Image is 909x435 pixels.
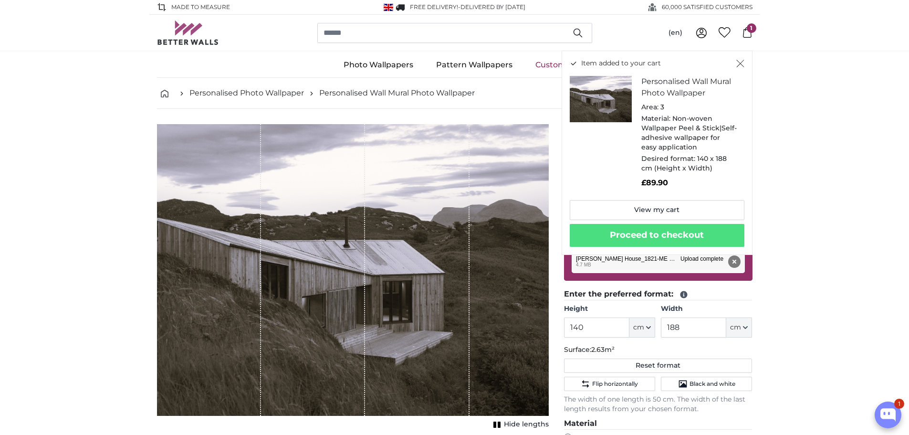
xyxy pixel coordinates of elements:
[491,418,549,431] button: Hide lengths
[661,304,752,314] label: Width
[570,200,744,220] a: View my cart
[690,380,735,388] span: Black and white
[319,87,475,99] a: Personalised Wall Mural Photo Wallpaper
[562,51,752,255] div: Item added to your cart
[661,24,690,42] button: (en)
[157,78,752,109] nav: breadcrumbs
[564,345,752,355] p: Surface:
[157,21,219,45] img: Betterwalls
[570,76,632,122] img: personalised-photo
[661,377,752,391] button: Black and white
[875,402,901,428] button: Open chatbox
[592,380,638,388] span: Flip horizontally
[171,3,230,11] span: Made to Measure
[581,59,661,68] span: Item added to your cart
[641,114,737,151] span: Non-woven Wallpaper Peel & Stick|Self-adhesive wallpaper for easy application
[726,318,752,338] button: cm
[524,53,577,77] a: Custom
[564,288,752,300] legend: Enter the preferred format:
[591,345,615,354] span: 2.63m²
[629,318,655,338] button: cm
[384,4,393,11] img: United Kingdom
[564,304,655,314] label: Height
[504,420,549,429] span: Hide lengths
[730,323,741,332] span: cm
[564,359,752,373] button: Reset format
[641,154,695,163] span: Desired format:
[564,395,752,414] p: The width of one length is 50 cm. The width of the last length results from your chosen format.
[641,154,727,172] span: 140 x 188 cm (Height x Width)
[641,177,737,189] p: £89.90
[564,418,752,430] legend: Material
[189,87,304,99] a: Personalised Photo Wallpaper
[660,103,664,111] span: 3
[736,59,744,68] button: Close
[641,103,658,111] span: Area:
[564,377,655,391] button: Flip horizontally
[458,3,525,11] span: -
[633,323,644,332] span: cm
[425,53,524,77] a: Pattern Wallpapers
[332,53,425,77] a: Photo Wallpapers
[894,399,904,409] div: 1
[662,3,752,11] span: 60,000 SATISFIED CUSTOMERS
[460,3,525,11] span: Delivered by [DATE]
[641,76,737,99] h3: Personalised Wall Mural Photo Wallpaper
[747,23,756,33] span: 1
[570,224,744,247] button: Proceed to checkout
[410,3,458,11] span: FREE delivery!
[157,124,549,431] div: 1 of 1
[641,114,670,123] span: Material:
